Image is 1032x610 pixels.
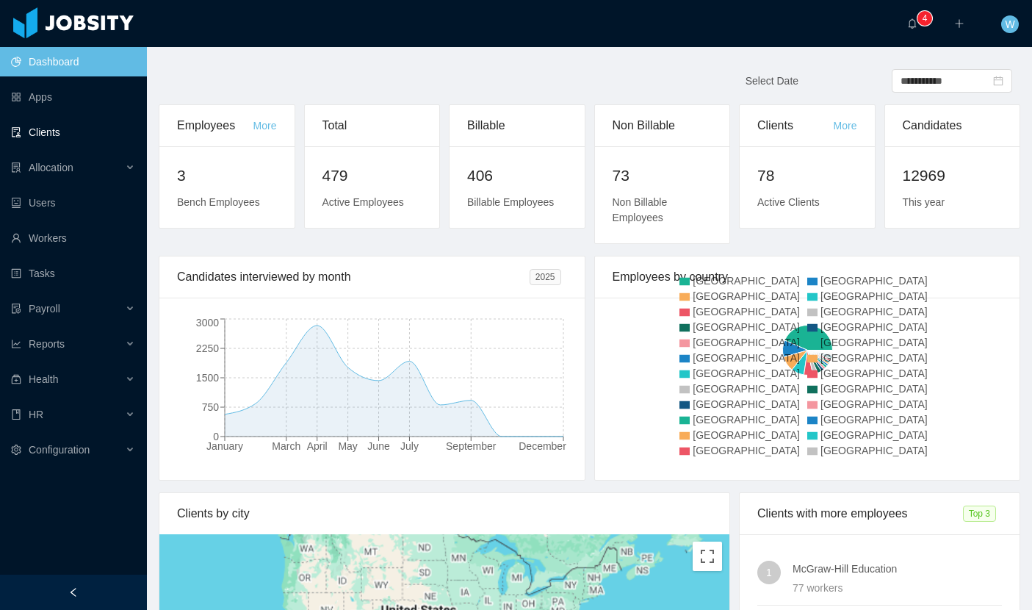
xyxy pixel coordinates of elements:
[11,188,135,218] a: icon: robotUsers
[917,11,932,26] sup: 4
[29,444,90,456] span: Configuration
[907,18,917,29] i: icon: bell
[11,259,135,288] a: icon: profileTasks
[446,440,497,452] tspan: September
[29,409,43,420] span: HR
[746,75,798,87] span: Select Date
[367,440,390,452] tspan: June
[467,105,567,146] div: Billable
[903,105,1003,146] div: Candidates
[11,118,135,147] a: icon: auditClients
[467,196,554,208] span: Billable Employees
[693,290,800,302] span: [GEOGRAPHIC_DATA]
[793,561,1002,577] h4: McGraw-Hill Education
[253,120,277,132] a: More
[820,352,928,364] span: [GEOGRAPHIC_DATA]
[177,493,712,534] div: Clients by city
[11,374,21,384] i: icon: medicine-box
[693,367,800,379] span: [GEOGRAPHIC_DATA]
[693,275,800,287] span: [GEOGRAPHIC_DATA]
[693,383,800,395] span: [GEOGRAPHIC_DATA]
[530,269,561,285] span: 2025
[903,196,945,208] span: This year
[322,196,404,208] span: Active Employees
[757,105,834,146] div: Clients
[196,372,219,384] tspan: 1500
[613,105,712,146] div: Non Billable
[29,303,60,315] span: Payroll
[519,440,566,452] tspan: December
[693,398,800,410] span: [GEOGRAPHIC_DATA]
[923,11,928,26] p: 4
[766,561,772,584] span: 1
[693,445,800,456] span: [GEOGRAPHIC_DATA]
[820,337,928,348] span: [GEOGRAPHIC_DATA]
[693,542,722,571] button: Toggle fullscreen view
[29,338,65,350] span: Reports
[820,290,928,302] span: [GEOGRAPHIC_DATA]
[11,409,21,420] i: icon: book
[963,506,996,522] span: Top 3
[820,429,928,441] span: [GEOGRAPHIC_DATA]
[693,321,800,333] span: [GEOGRAPHIC_DATA]
[307,440,328,452] tspan: April
[820,445,928,456] span: [GEOGRAPHIC_DATA]
[757,164,857,187] h2: 78
[693,429,800,441] span: [GEOGRAPHIC_DATA]
[693,337,800,348] span: [GEOGRAPHIC_DATA]
[613,164,712,187] h2: 73
[202,401,220,413] tspan: 750
[322,105,422,146] div: Total
[213,431,219,442] tspan: 0
[1005,15,1014,33] span: W
[954,18,964,29] i: icon: plus
[11,304,21,314] i: icon: file-protect
[613,256,1003,298] div: Employees by country
[820,398,928,410] span: [GEOGRAPHIC_DATA]
[820,383,928,395] span: [GEOGRAPHIC_DATA]
[11,445,21,455] i: icon: setting
[11,223,135,253] a: icon: userWorkers
[820,414,928,426] span: [GEOGRAPHIC_DATA]
[467,164,567,187] h2: 406
[11,162,21,173] i: icon: solution
[693,352,800,364] span: [GEOGRAPHIC_DATA]
[322,164,422,187] h2: 479
[11,339,21,349] i: icon: line-chart
[820,321,928,333] span: [GEOGRAPHIC_DATA]
[693,306,800,317] span: [GEOGRAPHIC_DATA]
[613,196,668,223] span: Non Billable Employees
[29,373,58,385] span: Health
[793,580,1002,596] div: 77 workers
[272,440,300,452] tspan: March
[903,164,1003,187] h2: 12969
[177,196,260,208] span: Bench Employees
[29,162,73,173] span: Allocation
[693,414,800,426] span: [GEOGRAPHIC_DATA]
[400,440,419,452] tspan: July
[820,367,928,379] span: [GEOGRAPHIC_DATA]
[820,306,928,317] span: [GEOGRAPHIC_DATA]
[11,47,135,76] a: icon: pie-chartDashboard
[757,493,963,534] div: Clients with more employees
[177,105,253,146] div: Employees
[338,440,357,452] tspan: May
[206,440,243,452] tspan: January
[11,82,135,112] a: icon: appstoreApps
[820,275,928,287] span: [GEOGRAPHIC_DATA]
[993,76,1003,86] i: icon: calendar
[834,120,857,132] a: More
[196,317,219,329] tspan: 3000
[757,196,820,208] span: Active Clients
[196,342,219,354] tspan: 2250
[177,164,277,187] h2: 3
[177,256,530,298] div: Candidates interviewed by month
